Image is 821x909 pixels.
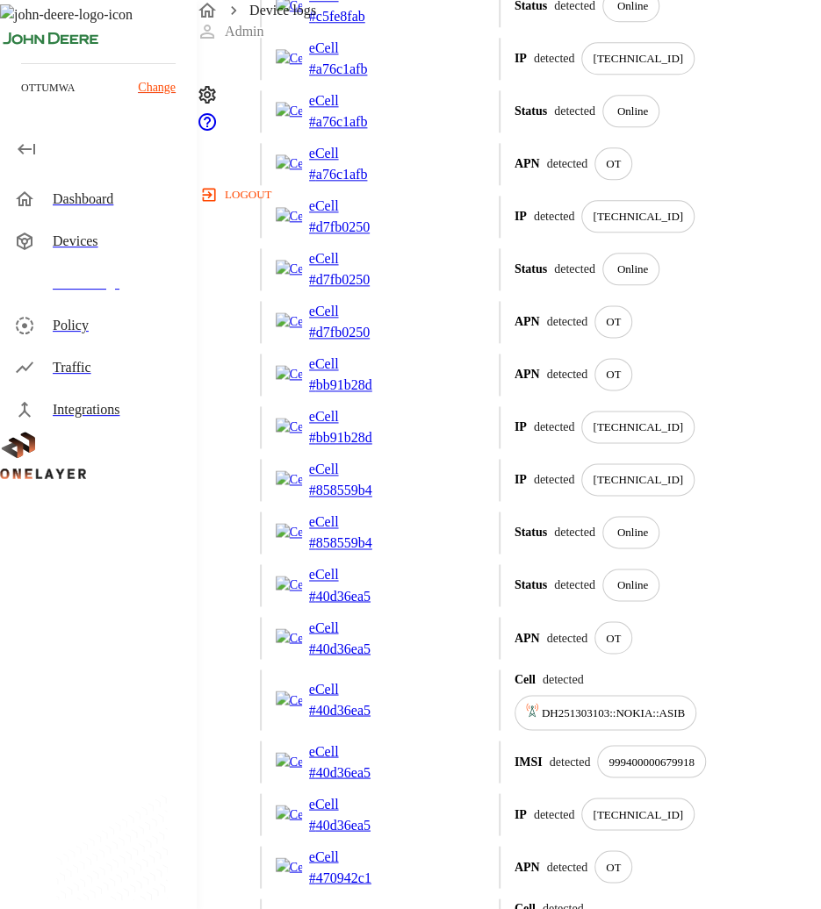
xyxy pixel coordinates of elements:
[546,628,587,647] p: detected
[515,628,540,647] p: APN
[309,699,397,720] p: # 40d36ea5
[276,196,485,238] a: Cellular RoutereCell#d7fb0250
[197,120,218,135] a: onelayer-support
[276,207,302,225] img: Cellular Router
[309,375,397,396] p: # bb91b28d
[309,512,397,533] p: eCell
[309,585,397,606] p: # 40d36ea5
[276,752,302,770] img: Cellular Router
[309,617,397,638] p: eCell
[309,301,397,322] p: eCell
[554,260,595,278] p: detected
[515,576,547,594] p: Status
[309,322,397,343] p: # d7fb0250
[309,814,397,835] p: # 40d36ea5
[276,846,485,888] a: Cellular RoutereCell#470942c1
[309,533,397,554] p: # 858559b4
[617,576,648,594] p: Online
[593,208,683,225] p: [TECHNICAL_ID]
[593,419,683,436] p: [TECHNICAL_ID]
[617,261,648,278] p: Online
[606,629,621,647] p: OT
[309,793,397,814] p: eCell
[225,21,263,42] p: Admin
[515,418,527,436] p: IP
[276,805,302,823] img: Cellular Router
[309,564,397,585] p: eCell
[276,260,302,278] img: Cellular Router
[276,354,485,396] a: Cellular RoutereCell#bb91b28d
[606,858,621,876] p: OT
[542,704,685,721] p: DH251303103::NOKIA::ASIB
[276,564,485,606] a: Cellular RoutereCell#40d36ea5
[309,480,397,501] p: # 858559b4
[309,406,397,427] p: eCell
[515,365,540,383] p: APN
[276,365,302,383] img: Cellular Router
[515,470,527,489] p: IP
[606,313,621,331] p: OT
[309,846,397,867] p: eCell
[593,471,683,489] p: [TECHNICAL_ID]
[606,366,621,383] p: OT
[309,217,397,238] p: # d7fb0250
[546,365,587,383] p: detected
[309,762,397,783] p: # 40d36ea5
[550,752,591,770] p: detected
[276,857,302,876] img: Cellular Router
[276,406,485,448] a: Cellular RoutereCell#bb91b28d
[276,576,302,594] img: Cellular Router
[554,523,595,541] p: detected
[309,354,397,375] p: eCell
[276,523,302,541] img: Cellular Router
[554,576,595,594] p: detected
[546,857,587,876] p: detected
[276,793,485,835] a: Cellular RoutereCell#40d36ea5
[515,752,543,770] p: IMSI
[276,678,485,720] a: Cellular RoutereCell#40d36ea5
[197,120,218,135] span: Support Portal
[276,248,485,290] a: Cellular RoutereCell#d7fb0250
[276,418,302,436] img: Cellular Router
[543,669,584,688] p: detected
[276,691,302,709] img: Cellular Router
[276,617,485,659] a: Cellular RoutereCell#40d36ea5
[515,260,547,278] p: Status
[515,857,540,876] p: APN
[534,805,575,823] p: detected
[515,523,547,541] p: Status
[276,470,302,489] img: Cellular Router
[276,628,302,647] img: Cellular Router
[515,805,527,823] p: IP
[309,427,397,448] p: # bb91b28d
[309,269,397,290] p: # d7fb0250
[309,459,397,480] p: eCell
[593,805,683,823] p: [TECHNICAL_ID]
[515,669,536,688] p: Cell
[309,867,397,888] p: # 470942c1
[309,741,397,762] p: eCell
[617,524,648,541] p: Online
[515,207,527,225] p: IP
[515,312,540,331] p: APN
[309,248,397,269] p: eCell
[276,301,485,343] a: Cellular RoutereCell#d7fb0250
[276,741,485,783] a: Cellular RoutereCell#40d36ea5
[276,512,485,554] a: Cellular RoutereCell#858559b4
[309,678,397,699] p: eCell
[197,181,278,209] button: logout
[309,638,397,659] p: # 40d36ea5
[276,312,302,331] img: Cellular Router
[534,207,575,225] p: detected
[609,753,695,770] p: 999400000679918
[197,181,821,209] a: logout
[534,418,575,436] p: detected
[546,312,587,331] p: detected
[276,459,485,501] a: Cellular RoutereCell#858559b4
[534,470,575,489] p: detected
